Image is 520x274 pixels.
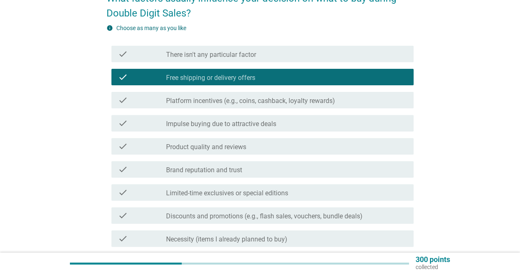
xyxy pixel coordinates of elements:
label: Platform incentives (e.g., coins, cashback, loyalty rewards) [166,97,335,105]
p: 300 points [416,256,450,263]
label: Necessity (items I already planned to buy) [166,235,287,244]
i: check [118,211,128,220]
label: Product quality and reviews [166,143,246,151]
i: check [118,234,128,244]
label: Choose as many as you like [116,25,186,31]
i: check [118,187,128,197]
label: Discounts and promotions (e.g., flash sales, vouchers, bundle deals) [166,212,363,220]
i: check [118,49,128,59]
label: Free shipping or delivery offers [166,74,255,82]
i: check [118,164,128,174]
label: Limited-time exclusives or special editions [166,189,288,197]
i: info [106,25,113,31]
label: Impulse buying due to attractive deals [166,120,276,128]
i: check [118,72,128,82]
label: There isn't any particular factor [166,51,256,59]
i: check [118,95,128,105]
i: check [118,118,128,128]
label: Brand reputation and trust [166,166,242,174]
p: collected [416,263,450,271]
i: check [118,141,128,151]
